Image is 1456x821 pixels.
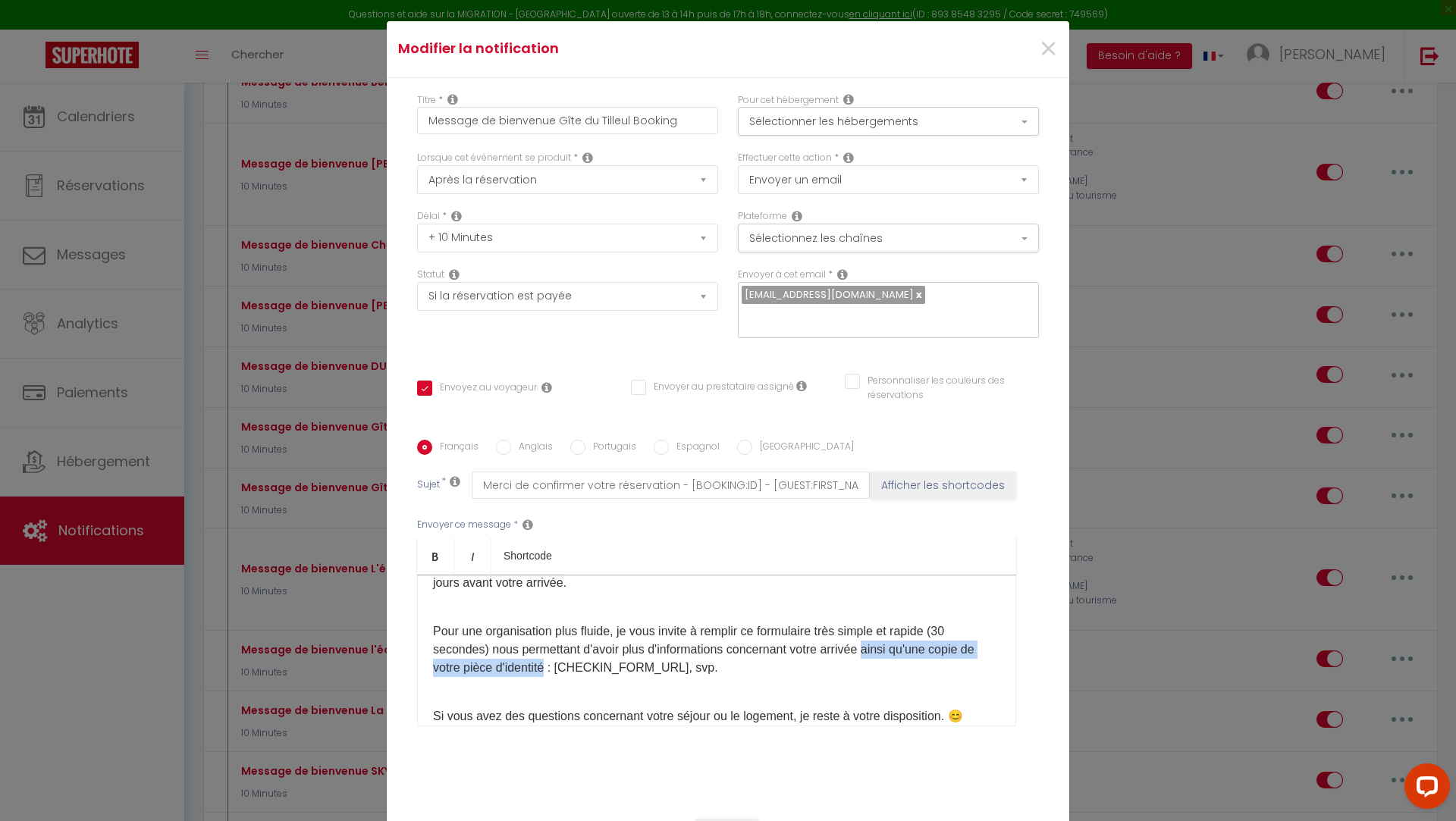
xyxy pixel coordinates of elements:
span: × [1039,27,1058,72]
a: Italic [454,537,491,574]
i: Recipient [837,268,848,280]
label: Envoyer ce message [417,518,511,532]
i: Subject [450,475,460,487]
label: Anglais [511,440,553,456]
label: Titre [417,93,436,108]
label: Espagnol [669,440,720,456]
iframe: LiveChat chat widget [1392,757,1456,821]
label: Français [432,440,479,456]
button: Close [1039,33,1058,66]
i: Envoyer au prestataire si il est assigné [796,380,807,392]
button: Sélectionner les hébergements [738,107,1039,136]
a: Shortcode [491,537,564,574]
label: Pour cet hébergement [738,93,839,108]
label: Délai [417,209,440,224]
i: Title [447,93,458,105]
i: Envoyer au voyageur [541,381,552,393]
i: Action Channel [792,210,802,222]
label: Effectuer cette action [738,151,832,165]
i: Booking status [449,268,460,280]
i: Action Type [843,152,854,164]
a: Bold [417,537,454,574]
i: Message [522,519,533,531]
label: Envoyer à cet email [738,268,826,282]
label: Statut [417,268,444,282]
label: Sujet [417,478,440,494]
span: [EMAIL_ADDRESS][DOMAIN_NAME] [745,287,914,302]
p: Pour une organisation plus fluide, je vous invite à remplir ce formulaire très simple et rapide (... [433,604,1000,677]
label: Lorsque cet événement se produit [417,151,571,165]
label: Plateforme [738,209,787,224]
i: This Rental [843,93,854,105]
button: Sélectionnez les chaînes [738,224,1039,252]
h4: Modifier la notification [398,38,831,59]
label: Portugais [585,440,636,456]
i: Event Occur [582,152,593,164]
button: Afficher les shortcodes [870,472,1016,499]
i: Action Time [451,210,462,222]
label: [GEOGRAPHIC_DATA] [752,440,854,456]
p: Si vous avez des questions concernant votre séjour ou le logement, je reste à votre disposition. ... [433,689,1000,780]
